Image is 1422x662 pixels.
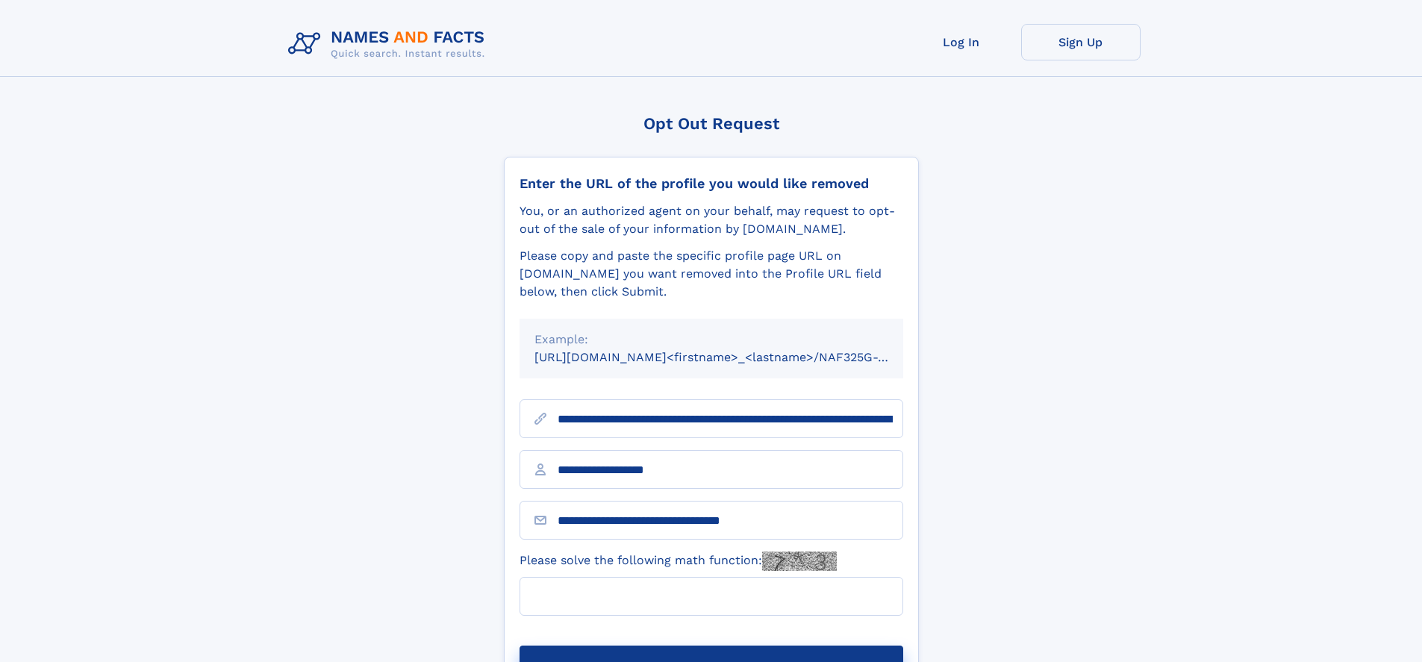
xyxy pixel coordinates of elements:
[520,175,903,192] div: Enter the URL of the profile you would like removed
[902,24,1021,60] a: Log In
[520,202,903,238] div: You, or an authorized agent on your behalf, may request to opt-out of the sale of your informatio...
[520,552,837,571] label: Please solve the following math function:
[534,350,932,364] small: [URL][DOMAIN_NAME]<firstname>_<lastname>/NAF325G-xxxxxxxx
[534,331,888,349] div: Example:
[520,247,903,301] div: Please copy and paste the specific profile page URL on [DOMAIN_NAME] you want removed into the Pr...
[504,114,919,133] div: Opt Out Request
[282,24,497,64] img: Logo Names and Facts
[1021,24,1141,60] a: Sign Up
